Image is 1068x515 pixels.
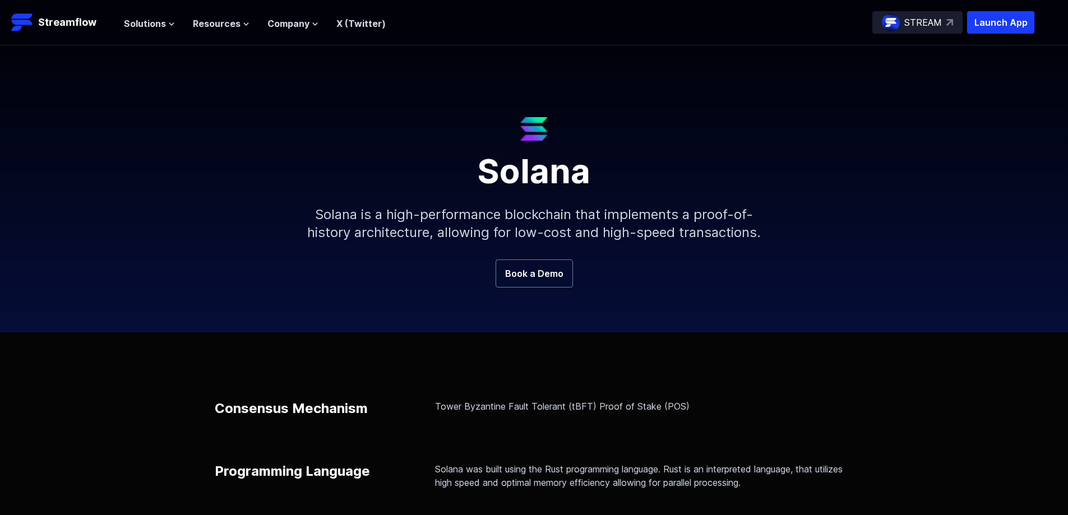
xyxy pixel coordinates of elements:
[967,11,1034,34] button: Launch App
[872,11,963,34] a: STREAM
[336,18,386,29] a: X (Twitter)
[11,11,113,34] a: Streamflow
[215,462,370,480] p: Programming Language
[946,19,953,26] img: top-right-arrow.svg
[265,141,803,188] h1: Solana
[267,17,318,30] button: Company
[193,17,241,30] span: Resources
[293,188,775,259] p: Solana is a high-performance blockchain that implements a proof-of-history architecture, allowing...
[882,13,900,31] img: streamflow-logo-circle.png
[267,17,309,30] span: Company
[520,117,548,141] img: Solana
[496,259,573,287] a: Book a Demo
[435,400,854,413] p: Tower Byzantine Fault Tolerant (tBFT) Proof of Stake (POS)
[435,462,854,489] p: Solana was built using the Rust programming language. Rust is an interpreted language, that utili...
[124,17,166,30] span: Solutions
[38,15,96,30] p: Streamflow
[215,400,368,417] p: Consensus Mechanism
[904,16,942,29] p: STREAM
[193,17,249,30] button: Resources
[11,11,34,34] img: Streamflow Logo
[124,17,175,30] button: Solutions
